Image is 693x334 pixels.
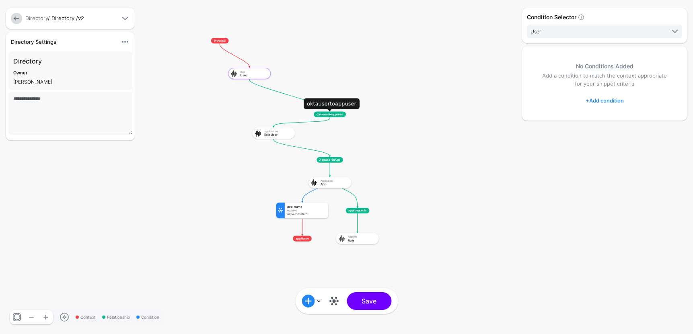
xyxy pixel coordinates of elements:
span: oktausertoappuser [314,111,346,117]
span: AppUserToApp [317,157,343,163]
span: + [586,97,589,104]
img: svg+xml;base64,PD94bWwgdmVyc2lvbj0iMS4wIiBlbmNvZGluZz0idXRmLTgiPz4KPCEtLSBHZW5lcmF0b3I6IEFkb2JlIE... [254,129,262,137]
button: Save [347,292,391,310]
div: Directory Settings [8,38,117,46]
div: App [321,182,348,186]
div: AppRoleUser [264,130,292,133]
div: oktausertoappuser [304,98,360,109]
div: app_name [287,205,326,208]
div: Request Context [287,213,326,216]
img: svg+xml;base64,PD94bWwgdmVyc2lvbj0iMS4wIiBlbmNvZGluZz0idXRmLTgiPz4KPCEtLSBHZW5lcmF0b3I6IEFkb2JlIE... [337,234,346,243]
a: Add condition [586,94,624,107]
img: svg+xml;base64,PD94bWwgdmVyc2lvbj0iMS4wIiBlbmNvZGluZz0idXRmLTgiPz4KPCEtLSBHZW5lcmF0b3I6IEFkb2JlIE... [310,178,319,187]
h3: Directory [13,56,127,66]
span: Relationship [102,314,130,320]
a: Directory [25,15,48,21]
span: User [531,29,541,35]
p: Add a condition to match the context appropriate for your snippet criteria [538,72,671,88]
strong: Condition Selector [527,14,576,20]
span: Condition [136,314,159,320]
strong: Owner [13,70,27,76]
div: Application [321,179,348,182]
div: Equal To [287,209,326,212]
span: Principal [211,38,229,43]
div: / Directory / [24,14,119,23]
span: Context [76,314,96,320]
div: AppRole [348,235,375,238]
div: User [240,70,267,73]
span: appName [293,236,312,242]
strong: v2 [78,15,84,21]
div: RoleUser [264,133,292,136]
app-identifier: [PERSON_NAME] [13,79,52,85]
div: Role [348,239,375,242]
span: apptoapprole [345,208,369,213]
div: User [240,74,267,77]
h5: No Conditions Added [538,62,671,70]
img: svg+xml;base64,PD94bWwgdmVyc2lvbj0iMS4wIiBlbmNvZGluZz0idXRmLTgiPz4KPCEtLSBHZW5lcmF0b3I6IEFkb2JlIE... [230,69,238,78]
